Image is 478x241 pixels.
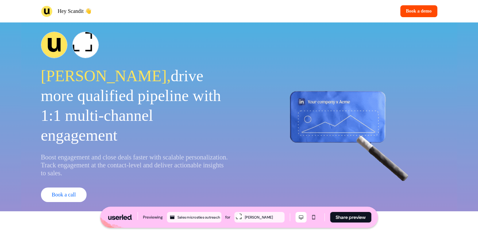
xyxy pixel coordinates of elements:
[41,153,230,177] p: Boost engagement and close deals faster with scalable personalization. Track engagement at the co...
[245,214,283,220] div: [PERSON_NAME]
[41,188,87,202] button: Book a call
[58,7,92,15] p: Hey Scandit 👋
[177,214,220,220] div: Sales microsties outreach
[330,212,371,223] button: Share preview
[308,212,319,223] button: Mobile mode
[143,214,163,221] div: Previewing
[295,212,307,223] button: Desktop mode
[225,214,230,221] div: for
[400,5,437,17] button: Book a demo
[41,67,171,85] span: [PERSON_NAME],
